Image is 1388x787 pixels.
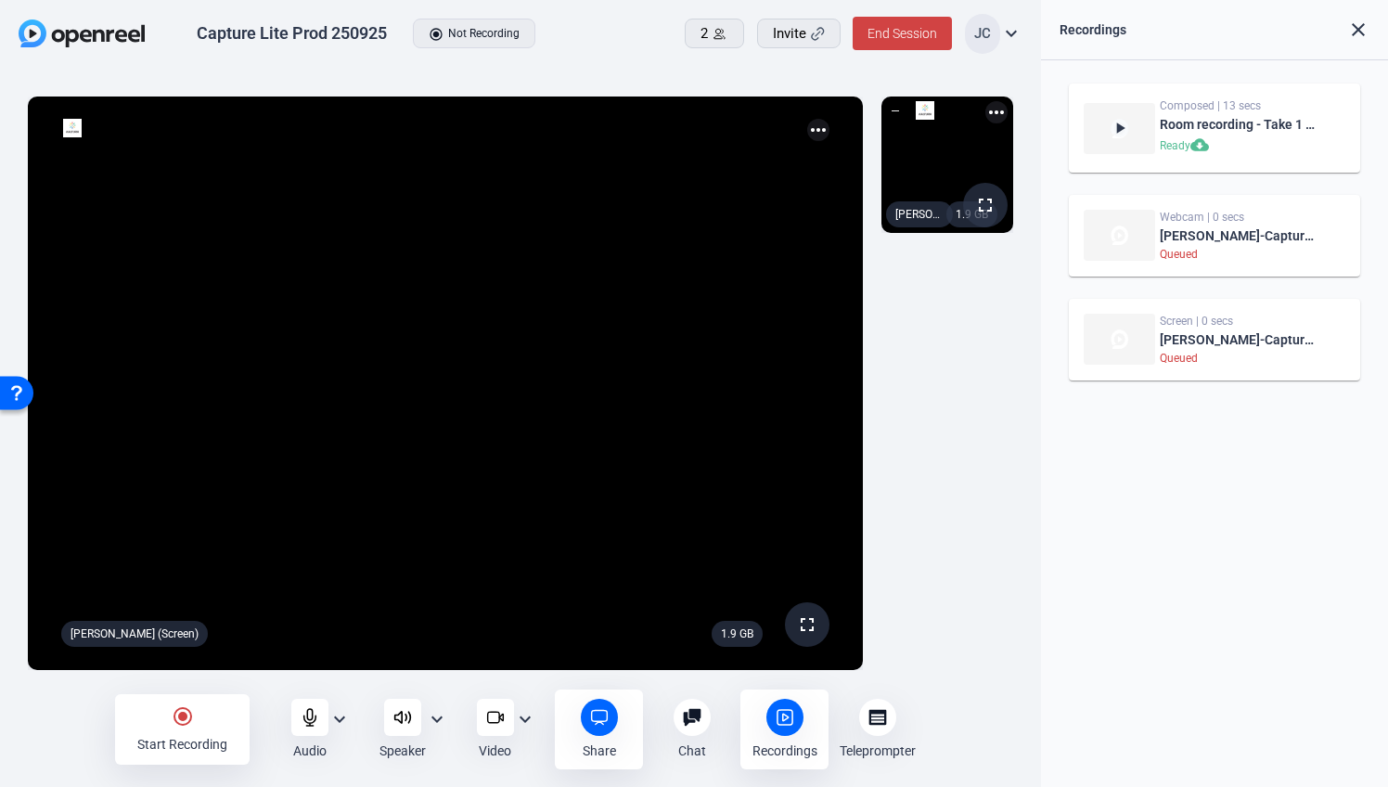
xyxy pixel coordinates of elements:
div: Speaker [379,742,426,760]
div: Recordings [1060,19,1126,41]
div: Audio [293,742,327,760]
div: [PERSON_NAME] (Screen) [61,621,208,647]
mat-icon: more_horiz [807,119,829,141]
div: JC [965,14,1000,54]
mat-icon: fullscreen [974,194,996,216]
div: [PERSON_NAME]-Capture Lite Prod 250925-1758775796083-webcam [1160,225,1317,247]
div: Screen | 0 secs [1160,314,1317,329]
button: End Session [853,17,952,50]
div: Chat [678,742,706,760]
div: Share [583,742,616,760]
img: thumb-nail [1084,210,1155,261]
mat-icon: expand_more [514,708,536,730]
img: thumb-nail [1084,314,1155,365]
div: [PERSON_NAME] (You) [886,201,952,227]
div: Start Recording [137,735,227,754]
div: Room recording - Take 1 - backup [1160,113,1317,135]
span: End Session [867,26,937,41]
mat-icon: close [1347,19,1369,41]
img: logo [916,101,934,120]
img: thumb-nail [1084,103,1155,154]
div: Capture Lite Prod 250925 [197,22,387,45]
div: Queued [1160,247,1317,262]
span: 2 [700,23,708,45]
mat-icon: expand_more [328,708,351,730]
button: 2 [685,19,744,48]
div: Ready [1160,135,1317,158]
div: Recordings [752,742,817,760]
mat-icon: expand_more [426,708,448,730]
mat-icon: more_horiz [985,101,1008,123]
button: Invite [757,19,841,48]
img: logo [63,119,82,137]
div: Video [479,742,511,760]
div: Webcam | 0 secs [1160,210,1317,225]
mat-icon: cloud_download [1190,135,1213,158]
div: Teleprompter [840,742,916,760]
div: Composed | 13 secs [1160,98,1317,113]
div: Queued [1160,351,1317,366]
mat-icon: expand_more [1000,22,1022,45]
mat-icon: play_arrow [1111,119,1129,137]
img: OpenReel logo [19,19,145,47]
div: 1.9 GB [712,621,763,647]
div: [PERSON_NAME]-Capture Lite Prod 250925-1758775796083-screen [1160,329,1317,351]
mat-icon: radio_button_checked [172,705,194,728]
span: Invite [773,23,806,45]
mat-icon: fullscreen [796,613,818,636]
